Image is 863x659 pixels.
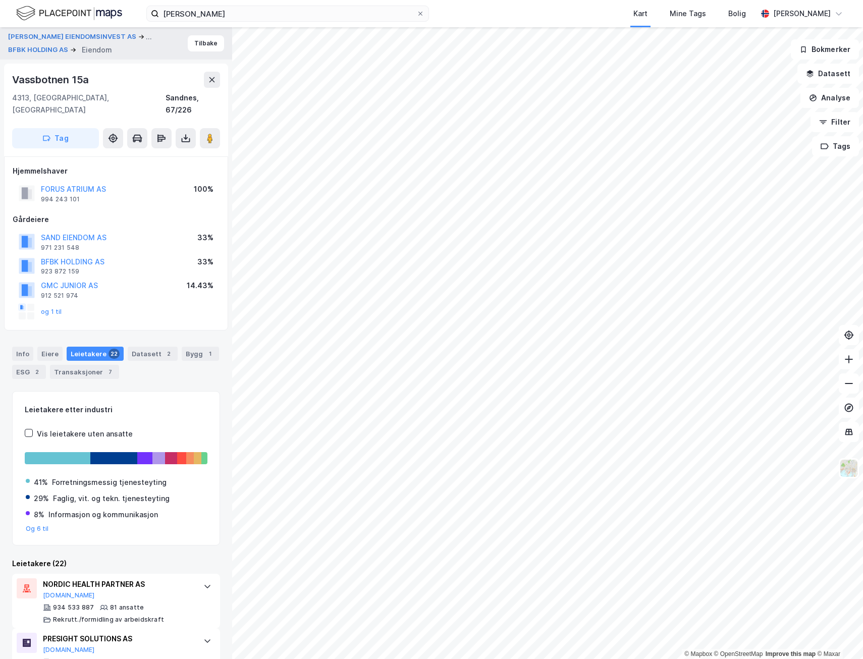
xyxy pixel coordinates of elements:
[12,365,46,379] div: ESG
[25,404,207,416] div: Leietakere etter industri
[812,136,859,156] button: Tags
[714,650,763,657] a: OpenStreetMap
[205,349,215,359] div: 1
[48,509,158,521] div: Informasjon og kommunikasjon
[773,8,831,20] div: [PERSON_NAME]
[50,365,119,379] div: Transaksjoner
[633,8,648,20] div: Kart
[41,244,79,252] div: 971 231 548
[26,525,49,533] button: Og 6 til
[12,92,166,116] div: 4313, [GEOGRAPHIC_DATA], [GEOGRAPHIC_DATA]
[182,347,219,361] div: Bygg
[110,603,144,612] div: 81 ansatte
[53,616,164,624] div: Rekrutt./formidling av arbeidskraft
[8,45,70,55] button: BFBK HOLDING AS
[164,349,174,359] div: 2
[12,128,99,148] button: Tag
[41,292,78,300] div: 912 521 974
[12,558,220,570] div: Leietakere (22)
[53,603,94,612] div: 934 533 887
[43,591,95,599] button: [DOMAIN_NAME]
[187,280,213,292] div: 14.43%
[811,112,859,132] button: Filter
[12,72,91,88] div: Vassbotnen 15a
[766,650,816,657] a: Improve this map
[34,509,44,521] div: 8%
[43,633,193,645] div: PRESIGHT SOLUTIONS AS
[146,31,152,43] div: ...
[13,165,220,177] div: Hjemmelshaver
[41,267,79,276] div: 923 872 159
[53,492,170,505] div: Faglig, vit. og tekn. tjenesteyting
[43,646,95,654] button: [DOMAIN_NAME]
[13,213,220,226] div: Gårdeiere
[813,611,863,659] iframe: Chat Widget
[839,459,858,478] img: Z
[197,256,213,268] div: 33%
[43,578,193,590] div: NORDIC HEALTH PARTNER AS
[800,88,859,108] button: Analyse
[82,44,112,56] div: Eiendom
[16,5,122,22] img: logo.f888ab2527a4732fd821a326f86c7f29.svg
[32,367,42,377] div: 2
[728,8,746,20] div: Bolig
[12,347,33,361] div: Info
[797,64,859,84] button: Datasett
[197,232,213,244] div: 33%
[8,31,138,43] button: [PERSON_NAME] EIENDOMSINVEST AS
[684,650,712,657] a: Mapbox
[105,367,115,377] div: 7
[41,195,80,203] div: 994 243 101
[67,347,124,361] div: Leietakere
[52,476,167,488] div: Forretningsmessig tjenesteyting
[194,183,213,195] div: 100%
[159,6,416,21] input: Søk på adresse, matrikkel, gårdeiere, leietakere eller personer
[166,92,220,116] div: Sandnes, 67/226
[34,476,48,488] div: 41%
[128,347,178,361] div: Datasett
[670,8,706,20] div: Mine Tags
[37,347,63,361] div: Eiere
[37,428,133,440] div: Vis leietakere uten ansatte
[188,35,224,51] button: Tilbake
[34,492,49,505] div: 29%
[109,349,120,359] div: 22
[791,39,859,60] button: Bokmerker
